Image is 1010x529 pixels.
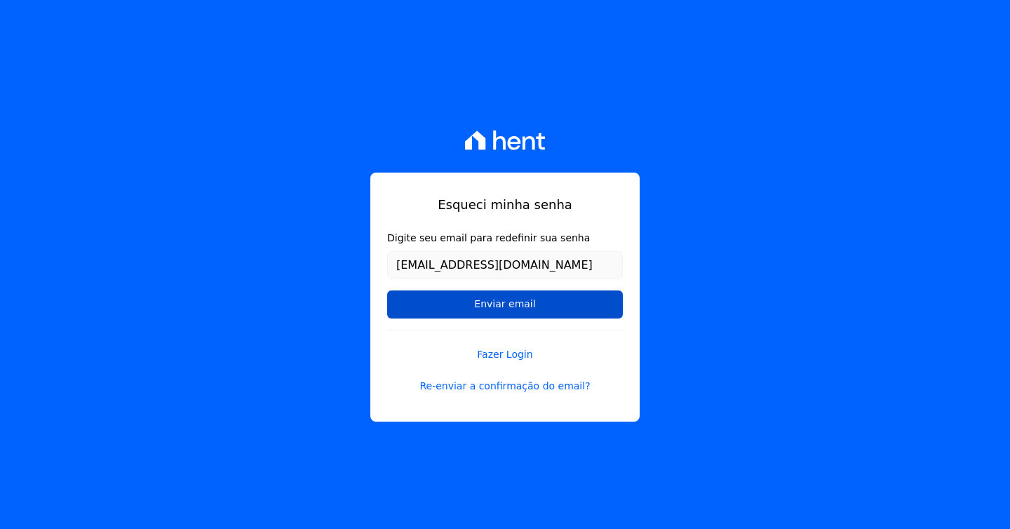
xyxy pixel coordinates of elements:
[387,330,623,362] a: Fazer Login
[387,290,623,319] input: Enviar email
[387,251,623,279] input: Email
[387,231,623,246] label: Digite seu email para redefinir sua senha
[387,379,623,394] a: Re-enviar a confirmação do email?
[387,195,623,214] h1: Esqueci minha senha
